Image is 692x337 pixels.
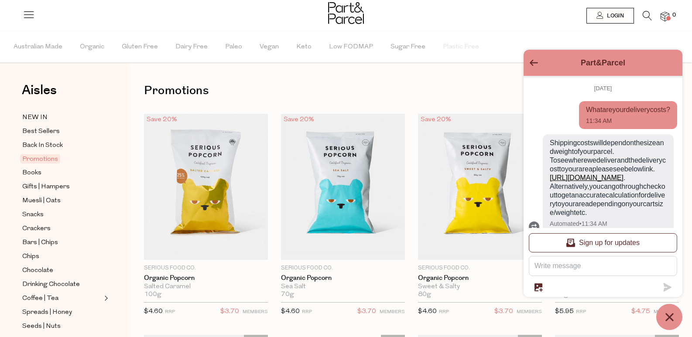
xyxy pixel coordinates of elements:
span: Low FODMAP [329,32,373,62]
span: Promotions [20,154,60,163]
small: RRP [439,310,449,314]
small: MEMBERS [517,310,542,314]
span: Muesli | Oats [22,196,61,206]
a: Spreads | Honey [22,307,102,318]
span: Spreads | Honey [22,307,72,318]
p: Serious Food Co. [418,264,542,272]
span: $3.70 [494,306,513,317]
span: $3.70 [357,306,376,317]
small: RRP [165,310,175,314]
div: Save 20% [281,114,317,126]
span: $4.60 [418,308,437,315]
span: Snacks [22,210,44,220]
span: Dairy Free [175,32,208,62]
span: Books [22,168,41,178]
span: Gluten Free [122,32,158,62]
span: NEW IN [22,112,48,123]
span: 80g [418,291,431,299]
a: NEW IN [22,112,102,123]
span: $4.60 [281,308,300,315]
span: Sugar Free [391,32,425,62]
div: Salted Caramel [144,283,268,291]
a: Back In Stock [22,140,102,151]
span: Coffee | Tea [22,293,58,304]
span: Seeds | Nuts [22,321,61,332]
a: Organic Popcorn [144,274,268,282]
span: $4.60 [144,308,163,315]
a: Best Sellers [22,126,102,137]
small: MEMBERS [243,310,268,314]
div: Save 20% [418,114,454,126]
p: Serious Food Co. [281,264,405,272]
a: Bars | Chips [22,237,102,248]
span: Aisles [22,81,57,100]
small: MEMBERS [380,310,405,314]
a: Drinking Chocolate [22,279,102,290]
a: Login [586,8,634,24]
span: Australian Made [14,32,62,62]
inbox-online-store-chat: Shopify online store chat [521,50,685,330]
span: Plastic Free [443,32,479,62]
a: Organic Popcorn [418,274,542,282]
span: Paleo [225,32,242,62]
a: Chips [22,251,102,262]
img: Organic Popcorn [144,114,268,260]
a: Gifts | Hampers [22,181,102,192]
span: $3.70 [220,306,239,317]
span: Gifts | Hampers [22,182,70,192]
span: Organic [80,32,104,62]
span: 0 [670,11,678,19]
div: Sweet & Salty [418,283,542,291]
span: 70g [281,291,294,299]
a: Aisles [22,84,57,106]
img: Organic Popcorn [418,114,542,260]
span: Crackers [22,224,51,234]
span: Keto [296,32,312,62]
a: Organic Popcorn [281,274,405,282]
span: Vegan [260,32,279,62]
a: Promotions [22,154,102,164]
span: Back In Stock [22,140,63,151]
span: Chips [22,252,39,262]
a: Crackers [22,223,102,234]
div: Save 20% [144,114,180,126]
img: Organic Popcorn [281,114,405,260]
a: Seeds | Nuts [22,321,102,332]
span: 100g [144,291,161,299]
a: Coffee | Tea [22,293,102,304]
img: Part&Parcel [328,2,364,24]
p: Serious Food Co. [144,264,268,272]
div: Sea Salt [281,283,405,291]
h1: Promotions [144,81,679,101]
a: Snacks [22,209,102,220]
small: RRP [302,310,312,314]
span: Best Sellers [22,126,60,137]
span: Login [605,12,624,20]
span: Bars | Chips [22,238,58,248]
a: Muesli | Oats [22,195,102,206]
span: Drinking Chocolate [22,279,80,290]
a: Books [22,167,102,178]
span: Chocolate [22,266,53,276]
a: Chocolate [22,265,102,276]
a: 0 [661,12,669,21]
button: Expand/Collapse Coffee | Tea [102,293,108,303]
